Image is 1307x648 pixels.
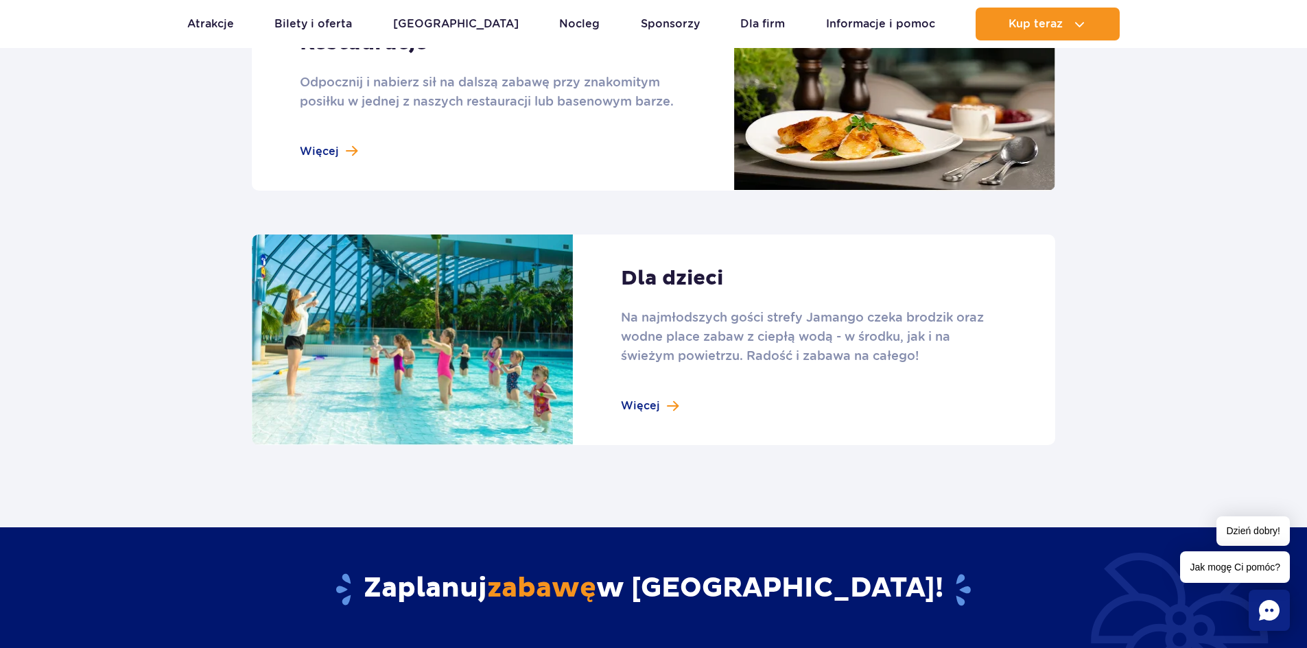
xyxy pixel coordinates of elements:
a: [GEOGRAPHIC_DATA] [393,8,519,40]
a: Nocleg [559,8,600,40]
a: Informacje i pomoc [826,8,935,40]
span: zabawę [487,571,596,605]
span: Jak mogę Ci pomóc? [1180,551,1290,583]
button: Kup teraz [976,8,1120,40]
h2: Zaplanuj w [GEOGRAPHIC_DATA]! [252,571,1055,607]
span: Kup teraz [1009,18,1063,30]
a: Bilety i oferta [274,8,352,40]
a: Sponsorzy [641,8,700,40]
span: Dzień dobry! [1216,516,1290,546]
a: Atrakcje [187,8,234,40]
div: Chat [1249,590,1290,631]
a: Dla firm [740,8,785,40]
